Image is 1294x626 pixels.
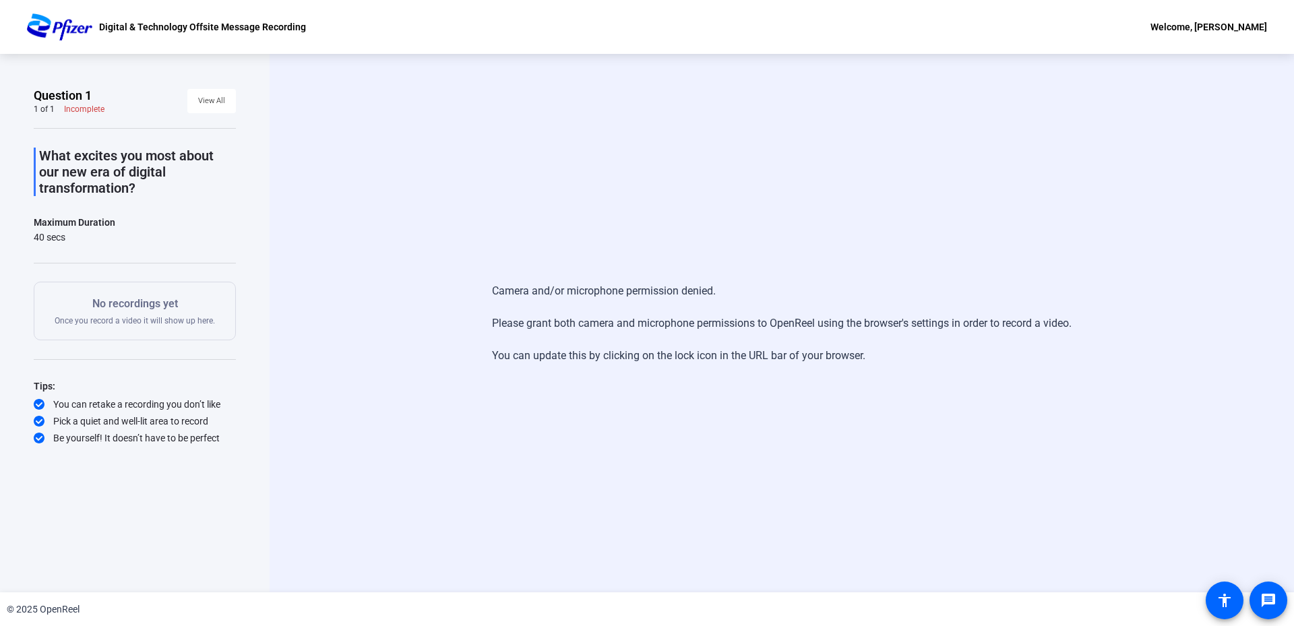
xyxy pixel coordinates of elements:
div: © 2025 OpenReel [7,602,80,617]
p: What excites you most about our new era of digital transformation? [39,148,236,196]
div: Incomplete [64,104,104,115]
div: 1 of 1 [34,104,55,115]
div: Once you record a video it will show up here. [55,296,215,326]
span: View All [198,91,225,111]
div: Welcome, [PERSON_NAME] [1150,19,1267,35]
mat-icon: accessibility [1216,592,1233,608]
button: View All [187,89,236,113]
p: Digital & Technology Offsite Message Recording [99,19,306,35]
img: OpenReel logo [27,13,92,40]
div: Be yourself! It doesn’t have to be perfect [34,431,236,445]
div: Maximum Duration [34,214,115,230]
div: You can retake a recording you don’t like [34,398,236,411]
div: 40 secs [34,230,115,244]
div: Camera and/or microphone permission denied. Please grant both camera and microphone permissions t... [492,270,1072,377]
div: Pick a quiet and well-lit area to record [34,414,236,428]
div: Tips: [34,378,236,394]
p: No recordings yet [55,296,215,312]
span: Question 1 [34,88,92,104]
mat-icon: message [1260,592,1276,608]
